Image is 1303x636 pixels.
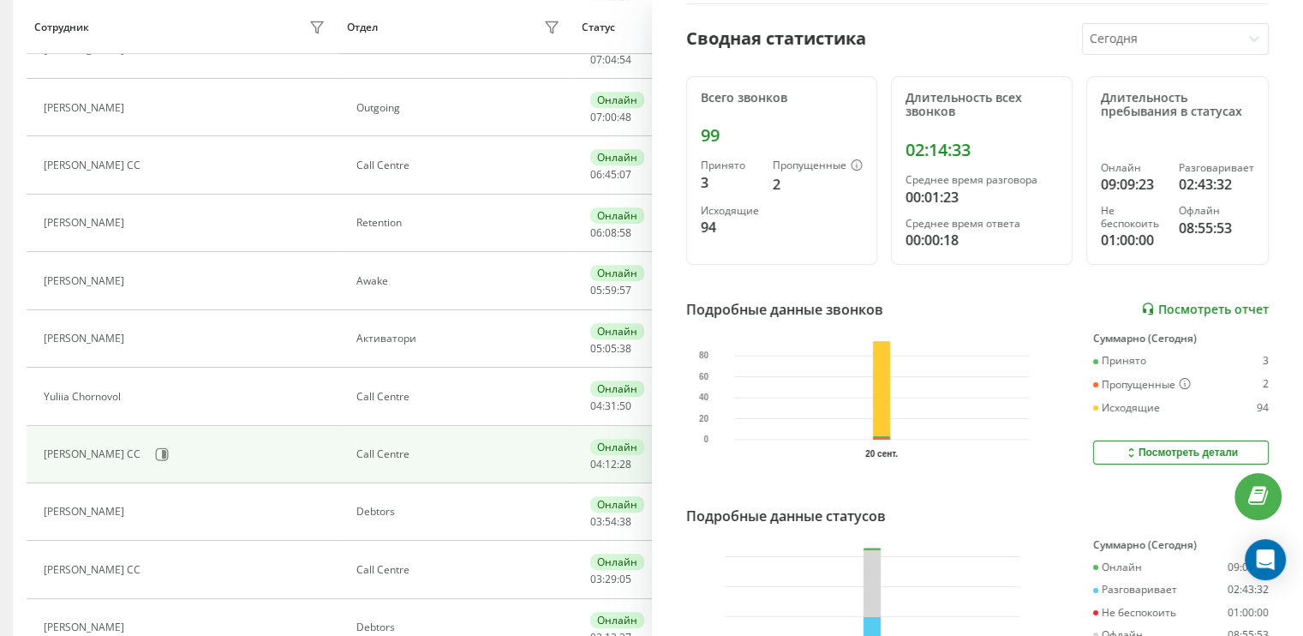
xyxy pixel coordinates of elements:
div: Call Centre [356,564,565,576]
span: 59 [605,283,617,297]
div: Онлайн [590,554,644,570]
div: [PERSON_NAME] CC [44,564,145,576]
div: Всего звонков [701,91,863,105]
div: Разговаривает [1179,162,1254,174]
span: 28 [619,457,631,471]
div: Активатори [356,333,565,345]
span: 04 [605,52,617,67]
span: 38 [619,514,631,529]
div: Yuliia Chornovol [44,391,125,403]
div: : : [590,111,631,123]
div: [PERSON_NAME] [44,102,129,114]
div: Open Intercom Messenger [1245,539,1286,580]
div: [PERSON_NAME] [44,217,129,229]
div: Не беспокоить [1101,205,1165,230]
span: 29 [605,572,617,586]
span: 06 [590,167,602,182]
div: Онлайн [590,612,644,628]
div: Retention [356,217,565,229]
span: 57 [619,283,631,297]
div: 02:43:32 [1179,174,1254,195]
div: Подробные данные статусов [686,506,886,526]
div: Суммарно (Сегодня) [1093,333,1269,345]
span: 06 [590,225,602,240]
div: Сводная статистика [686,26,866,51]
span: 12 [605,457,617,471]
div: : : [590,169,631,181]
div: Онлайн [590,496,644,513]
div: [PERSON_NAME] [44,333,129,345]
span: 54 [605,514,617,529]
div: Аwake [356,275,565,287]
div: Длительность всех звонков [906,91,1059,120]
text: 20 [699,414,709,423]
span: 03 [590,514,602,529]
div: : : [590,54,631,66]
span: 07 [619,167,631,182]
span: 50 [619,399,631,413]
span: 07 [590,110,602,124]
div: Debtors [356,621,565,633]
text: 80 [699,351,709,360]
div: Пропущенные [1093,378,1191,392]
div: Среднее время разговора [906,174,1059,186]
div: Call Centre [356,159,565,171]
div: : : [590,573,631,585]
text: 40 [699,393,709,402]
div: : : [590,343,631,355]
span: 05 [590,283,602,297]
div: 01:00:00 [1101,230,1165,250]
div: Онлайн [590,207,644,224]
div: Принято [701,159,759,171]
span: 05 [619,572,631,586]
div: Исходящие [1093,402,1160,414]
span: 08 [605,225,617,240]
div: 3 [701,172,759,193]
div: : : [590,459,631,471]
div: Онлайн [590,323,644,339]
div: Суммарно (Сегодня) [1093,539,1269,551]
a: Посмотреть отчет [1141,302,1269,316]
div: 08:55:53 [1179,218,1254,238]
div: 94 [1257,402,1269,414]
div: Call Centre [356,448,565,460]
text: 0 [703,435,708,444]
div: Не беспокоить [1093,607,1176,619]
div: [PERSON_NAME] CC [44,159,145,171]
div: Среднее время ответа [906,218,1059,230]
div: 09:09:23 [1101,174,1165,195]
div: 09:09:23 [1228,561,1269,573]
div: [PERSON_NAME] CC [44,448,145,460]
div: 3 [1263,355,1269,367]
text: 20 сент. [865,449,898,459]
div: Онлайн [590,149,644,165]
div: 00:01:23 [906,187,1059,207]
div: Подробные данные звонков [686,299,883,320]
span: 04 [590,457,602,471]
div: Сотрудник [34,21,89,33]
div: 2 [1263,378,1269,392]
div: Отдел [347,21,378,33]
div: Принято [1093,355,1146,367]
div: : : [590,516,631,528]
div: 02:14:33 [906,140,1059,160]
div: Debtors [356,44,565,56]
span: 45 [605,167,617,182]
div: Статус [582,21,615,33]
div: Outgoing [356,102,565,114]
div: Онлайн [590,265,644,281]
div: Call Centre [356,391,565,403]
div: Посмотреть детали [1124,446,1238,459]
div: : : [590,400,631,412]
div: [PERSON_NAME] [44,44,129,56]
div: Debtors [356,506,565,518]
div: 00:00:18 [906,230,1059,250]
span: 04 [590,399,602,413]
span: 00 [605,110,617,124]
span: 54 [619,52,631,67]
div: Разговаривает [1093,584,1177,596]
div: : : [590,227,631,239]
div: 2 [773,174,863,195]
span: 38 [619,341,631,356]
div: 02:43:32 [1228,584,1269,596]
